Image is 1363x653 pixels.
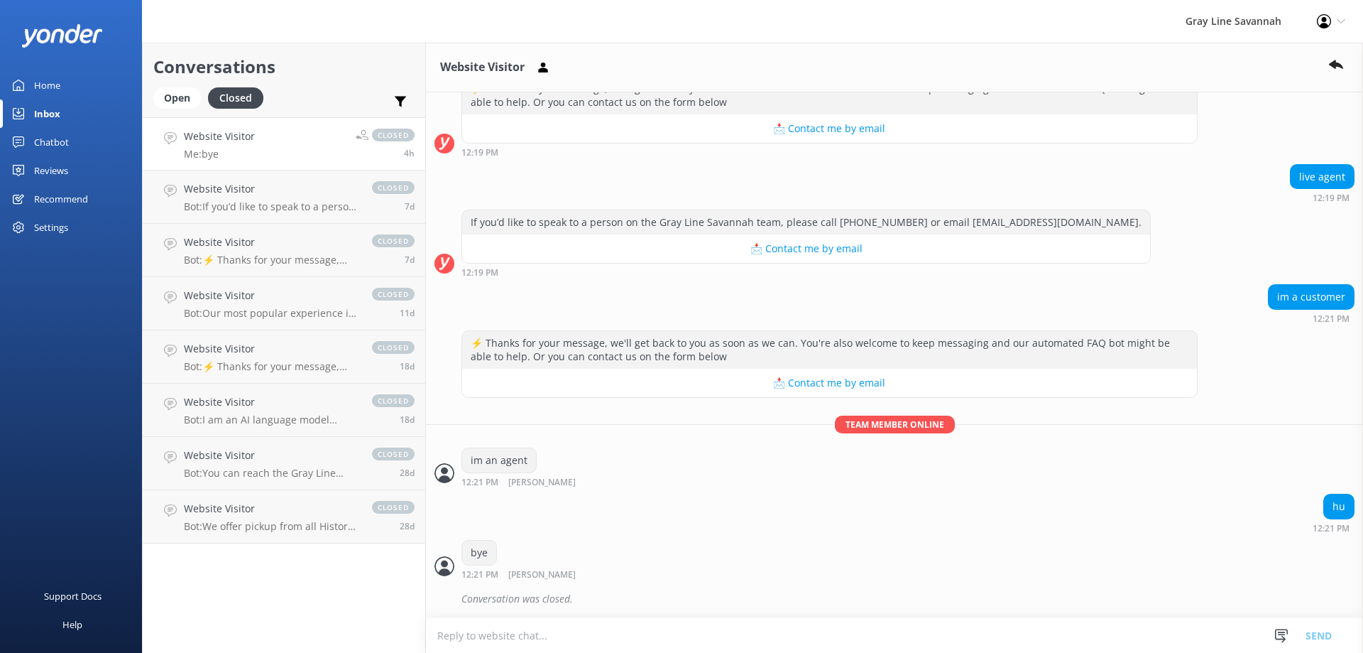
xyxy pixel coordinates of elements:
[372,448,415,460] span: closed
[1290,193,1354,203] div: Oct 06 2025 12:19pm (UTC -04:00) America/New_York
[184,181,358,197] h4: Website Visitor
[372,501,415,514] span: closed
[184,414,358,426] p: Bot: I am an AI language model designed to answer your questions based on a knowledge base provid...
[1313,194,1350,203] strong: 12:19 PM
[62,610,82,639] div: Help
[372,181,415,194] span: closed
[462,234,1150,263] button: 📩 Contact me by email
[184,341,358,357] h4: Website Visitor
[184,394,358,410] h4: Website Visitor
[143,384,425,437] a: Website VisitorBot:I am an AI language model designed to answer your questions based on a knowled...
[153,53,415,80] h2: Conversations
[462,331,1197,369] div: ⚡ Thanks for your message, we'll get back to you as soon as we can. You're also welcome to keep m...
[461,149,498,157] strong: 12:19 PM
[34,156,68,185] div: Reviews
[400,520,415,532] span: Sep 07 2025 11:36pm (UTC -04:00) America/New_York
[400,414,415,426] span: Sep 18 2025 11:19am (UTC -04:00) America/New_York
[461,571,498,580] strong: 12:21 PM
[372,341,415,354] span: closed
[1313,523,1354,533] div: Oct 06 2025 12:21pm (UTC -04:00) America/New_York
[1291,165,1354,189] div: live agent
[462,369,1197,397] button: 📩 Contact me by email
[184,501,358,517] h4: Website Visitor
[372,288,415,301] span: closed
[462,114,1197,143] button: 📩 Contact me by email
[400,307,415,319] span: Sep 25 2025 03:22pm (UTC -04:00) America/New_York
[153,90,208,105] a: Open
[44,582,102,610] div: Support Docs
[1324,495,1354,519] div: hu
[372,234,415,247] span: closed
[400,360,415,372] span: Sep 18 2025 11:23am (UTC -04:00) America/New_York
[184,307,358,320] p: Bot: Our most popular experience is the Explore Savannah Trolley Tour, a 90-minute narrated ride ...
[404,147,415,159] span: Oct 06 2025 12:21pm (UTC -04:00) America/New_York
[461,587,1354,611] div: Conversation was closed.
[372,129,415,141] span: closed
[143,224,425,277] a: Website VisitorBot:⚡ Thanks for your message, we'll get back to you as soon as we can. You're als...
[184,254,358,266] p: Bot: ⚡ Thanks for your message, we'll get back to you as soon as we can. You're also welcome to k...
[21,24,103,48] img: yonder-white-logo.png
[405,254,415,266] span: Sep 29 2025 03:25pm (UTC -04:00) America/New_York
[405,200,415,212] span: Sep 29 2025 03:27pm (UTC -04:00) America/New_York
[184,234,358,250] h4: Website Visitor
[184,200,358,213] p: Bot: If you’d like to speak to a person on the Gray Line Savannah team, please call [PHONE_NUMBER...
[508,571,576,580] span: [PERSON_NAME]
[1269,285,1354,309] div: im a customer
[34,99,60,128] div: Inbox
[184,129,255,144] h4: Website Visitor
[1313,315,1350,323] strong: 12:21 PM
[440,58,525,77] h3: Website Visitor
[462,541,496,565] div: bye
[34,128,69,156] div: Chatbot
[184,288,358,303] h4: Website Visitor
[461,569,622,580] div: Oct 06 2025 12:21pm (UTC -04:00) America/New_York
[508,478,576,487] span: [PERSON_NAME]
[184,520,358,533] p: Bot: We offer pickup from all Historic Downtown hotels and B&Bs in [GEOGRAPHIC_DATA], as well as ...
[34,71,60,99] div: Home
[184,448,358,463] h4: Website Visitor
[184,467,358,480] p: Bot: You can reach the Gray Line Savannah team at [PHONE_NUMBER], [PHONE_NUMBER] (toll-free), or ...
[34,213,68,242] div: Settings
[143,171,425,224] a: Website VisitorBot:If you’d like to speak to a person on the Gray Line Savannah team, please call...
[184,148,255,161] p: Me: bye
[462,77,1197,114] div: ⚡ Thanks for your message, we'll get back to you as soon as we can. You're also welcome to keep m...
[143,490,425,544] a: Website VisitorBot:We offer pickup from all Historic Downtown hotels and B&Bs in [GEOGRAPHIC_DATA...
[208,87,263,109] div: Closed
[835,416,955,433] span: Team member online
[461,269,498,277] strong: 12:19 PM
[1313,524,1350,533] strong: 12:21 PM
[208,90,270,105] a: Closed
[34,185,88,213] div: Recommend
[153,87,201,109] div: Open
[434,587,1354,611] div: 2025-10-06T16:21:50.168
[143,437,425,490] a: Website VisitorBot:You can reach the Gray Line Savannah team at [PHONE_NUMBER], [PHONE_NUMBER] (t...
[400,467,415,479] span: Sep 07 2025 11:39pm (UTC -04:00) America/New_York
[462,448,536,473] div: im an agent
[461,147,1198,157] div: Oct 06 2025 12:19pm (UTC -04:00) America/New_York
[461,477,622,487] div: Oct 06 2025 12:21pm (UTC -04:00) America/New_York
[372,394,415,407] span: closed
[461,267,1151,277] div: Oct 06 2025 12:19pm (UTC -04:00) America/New_York
[462,210,1150,234] div: If you’d like to speak to a person on the Gray Line Savannah team, please call [PHONE_NUMBER] or ...
[143,277,425,330] a: Website VisitorBot:Our most popular experience is the Explore Savannah Trolley Tour, a 90-minute ...
[184,360,358,373] p: Bot: ⚡ Thanks for your message, we'll get back to you as soon as we can. You're also welcome to k...
[461,478,498,487] strong: 12:21 PM
[143,330,425,384] a: Website VisitorBot:⚡ Thanks for your message, we'll get back to you as soon as we can. You're als...
[1268,313,1354,323] div: Oct 06 2025 12:21pm (UTC -04:00) America/New_York
[143,117,425,171] a: Website VisitorMe:byeclosed4h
